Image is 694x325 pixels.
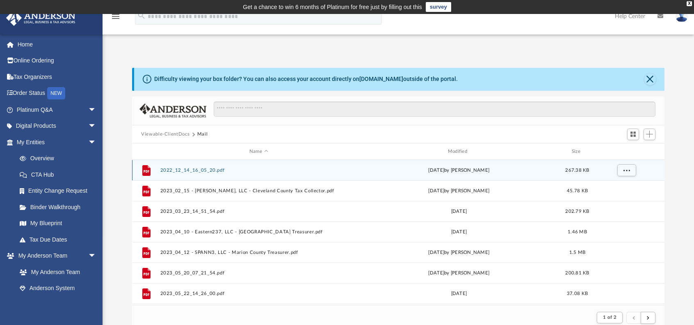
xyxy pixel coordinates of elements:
a: Digital Productsarrow_drop_down [6,118,109,134]
div: Name [160,148,357,155]
button: 2023_05_20_07_21_54.pdf [160,270,357,276]
a: survey [426,2,451,12]
a: Platinum Q&Aarrow_drop_down [6,101,109,118]
a: Overview [11,150,109,167]
a: Anderson System [11,280,105,297]
div: [DATE] by [PERSON_NAME] [361,249,557,256]
span: arrow_drop_down [88,118,105,135]
div: close [687,1,692,6]
span: 45.78 KB [567,189,588,193]
div: [DATE] [361,290,557,297]
button: Switch to Grid View [627,129,639,140]
div: [DATE] by [PERSON_NAME] [361,187,557,195]
span: 267.38 KB [565,168,589,173]
span: arrow_drop_down [88,101,105,118]
div: NEW [47,87,65,99]
span: 1 of 2 [603,315,616,320]
div: id [597,148,655,155]
div: [DATE] by [PERSON_NAME] [361,167,557,174]
a: My Entitiesarrow_drop_down [6,134,109,150]
button: 2023_05_22_14_26_00.pdf [160,291,357,296]
div: grid [132,160,664,305]
button: Close [644,74,656,85]
div: Get a chance to win 6 months of Platinum for free just by filling out this [243,2,422,12]
button: Mail [197,131,208,138]
a: CTA Hub [11,166,109,183]
span: arrow_drop_down [88,134,105,151]
a: Entity Change Request [11,183,109,199]
span: arrow_drop_down [88,248,105,265]
div: [DATE] by [PERSON_NAME] [361,270,557,277]
a: Tax Organizers [6,69,109,85]
span: 202.79 KB [565,209,589,214]
a: menu [111,16,121,21]
img: User Pic [676,10,688,22]
a: Tax Due Dates [11,231,109,248]
button: 2023_04_10 - Eastern237, LLC - [GEOGRAPHIC_DATA] Treasurer.pdf [160,229,357,235]
a: Home [6,36,109,53]
span: 1.46 MB [568,230,587,234]
button: 2022_12_14_16_05_20.pdf [160,168,357,173]
button: Viewable-ClientDocs [141,131,189,138]
i: menu [111,12,121,21]
button: 2023_02_15 - [PERSON_NAME], LLC - Cleveland County Tax Collector.pdf [160,188,357,194]
i: search [137,11,146,20]
a: [DOMAIN_NAME] [359,76,403,82]
div: [DATE] [361,228,557,236]
a: My Blueprint [11,215,105,232]
button: 2023_03_23_14_51_54.pdf [160,209,357,214]
a: My Anderson Teamarrow_drop_down [6,248,105,264]
img: Anderson Advisors Platinum Portal [4,10,78,26]
span: 1.5 MB [569,250,586,255]
button: Add [644,129,656,140]
div: Modified [361,148,557,155]
input: Search files and folders [214,101,655,117]
div: Difficulty viewing your box folder? You can also access your account directly on outside of the p... [154,75,458,83]
button: More options [617,164,636,177]
div: Size [561,148,594,155]
a: My Anderson Team [11,264,100,280]
button: 2023_04_12 - SPANN3, LLC - Marion County Treasurer.pdf [160,250,357,255]
span: 200.81 KB [565,271,589,275]
a: Online Ordering [6,53,109,69]
a: Binder Walkthrough [11,199,109,215]
div: id [136,148,156,155]
a: Client Referrals [11,296,105,313]
a: Order StatusNEW [6,85,109,102]
button: 1 of 2 [597,312,623,323]
span: 37.08 KB [567,291,588,296]
div: [DATE] [361,208,557,215]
